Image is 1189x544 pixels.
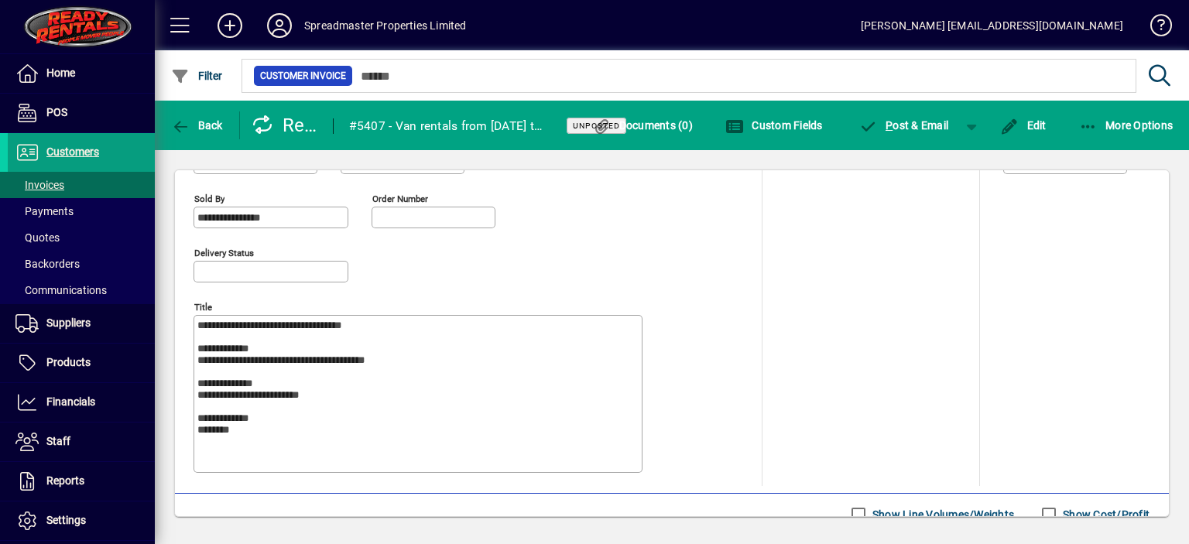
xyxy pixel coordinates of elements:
[15,284,107,296] span: Communications
[869,507,1014,522] label: Show Line Volumes/Weights
[260,68,346,84] span: Customer Invoice
[194,247,254,258] mat-label: Delivery status
[46,514,86,526] span: Settings
[996,111,1050,139] button: Edit
[1060,507,1150,522] label: Show Cost/Profit
[167,62,227,90] button: Filter
[372,193,428,204] mat-label: Order number
[721,111,827,139] button: Custom Fields
[46,316,91,329] span: Suppliers
[15,179,64,191] span: Invoices
[8,94,155,132] a: POS
[171,70,223,82] span: Filter
[252,113,317,138] div: Recurring Customer Invoice
[8,304,155,343] a: Suppliers
[46,106,67,118] span: POS
[8,344,155,382] a: Products
[592,119,693,132] span: Documents (0)
[194,193,224,204] mat-label: Sold by
[8,224,155,251] a: Quotes
[886,119,893,132] span: P
[861,13,1123,38] div: [PERSON_NAME] [EMAIL_ADDRESS][DOMAIN_NAME]
[46,67,75,79] span: Home
[46,395,95,408] span: Financials
[304,13,466,38] div: Spreadmaster Properties Limited
[46,356,91,368] span: Products
[15,258,80,270] span: Backorders
[46,145,99,158] span: Customers
[15,205,74,217] span: Payments
[167,111,227,139] button: Back
[859,119,949,132] span: ost & Email
[8,251,155,277] a: Backorders
[46,474,84,487] span: Reports
[171,119,223,132] span: Back
[8,423,155,461] a: Staff
[1000,119,1047,132] span: Edit
[851,111,957,139] button: Post & Email
[15,231,60,244] span: Quotes
[8,54,155,93] a: Home
[8,501,155,540] a: Settings
[8,198,155,224] a: Payments
[255,12,304,39] button: Profile
[8,383,155,422] a: Financials
[588,111,697,139] button: Documents (0)
[8,277,155,303] a: Communications
[205,12,255,39] button: Add
[8,462,155,501] a: Reports
[155,111,240,139] app-page-header-button: Back
[46,435,70,447] span: Staff
[725,119,823,132] span: Custom Fields
[349,114,547,139] div: #5407 - Van rentals from [DATE] to [DATE] 5 x 8 Seaters GER 678, KND 240, HYY 887, GQP 793, LHM 8...
[1075,111,1177,139] button: More Options
[1079,119,1174,132] span: More Options
[573,121,620,131] span: Unposted
[1139,3,1170,53] a: Knowledge Base
[8,172,155,198] a: Invoices
[194,301,212,312] mat-label: Title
